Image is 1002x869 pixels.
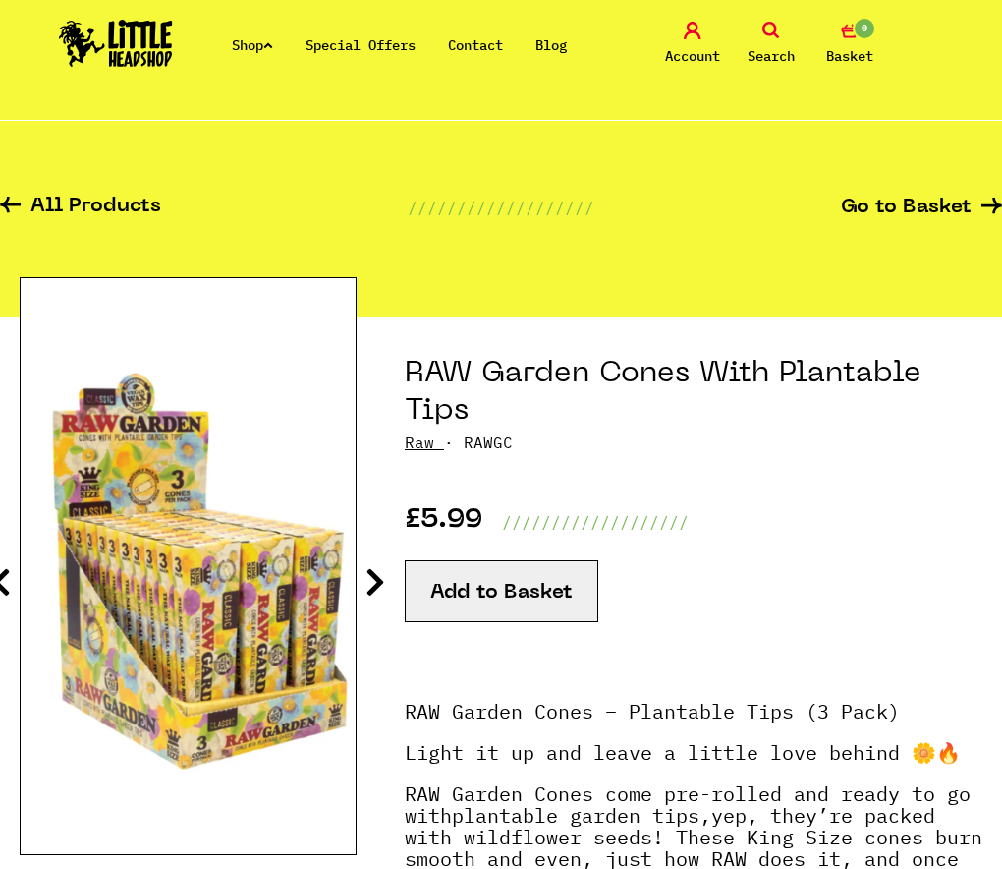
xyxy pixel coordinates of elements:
p: £5.99 [405,510,482,534]
a: Raw [405,433,434,452]
a: 0 Basket [815,22,884,68]
span: Account [665,44,720,68]
button: Add to Basket [405,560,598,622]
a: Go to Basket [841,198,1002,218]
span: Basket [826,44,873,68]
p: /////////////////// [408,196,594,219]
span: Search [748,44,795,68]
strong: RAW Garden Cones – Plantable Tips (3 Pack) [405,698,900,724]
img: Little Head Shop Logo [59,20,173,67]
p: · RAWGC [405,431,982,454]
strong: plantable garden tips, [452,802,711,829]
a: Search [737,22,806,68]
a: Shop [232,36,273,54]
a: Special Offers [306,36,416,54]
p: Light it up and leave a little love behind 🌼🔥 [405,742,982,783]
img: RAW Garden Cones With Plantable Tips image 2 [21,357,356,776]
span: 0 [853,17,876,40]
a: Contact [448,36,503,54]
h1: RAW Garden Cones With Plantable Tips [405,356,982,431]
a: Blog [535,36,567,54]
p: /////////////////// [502,510,689,534]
